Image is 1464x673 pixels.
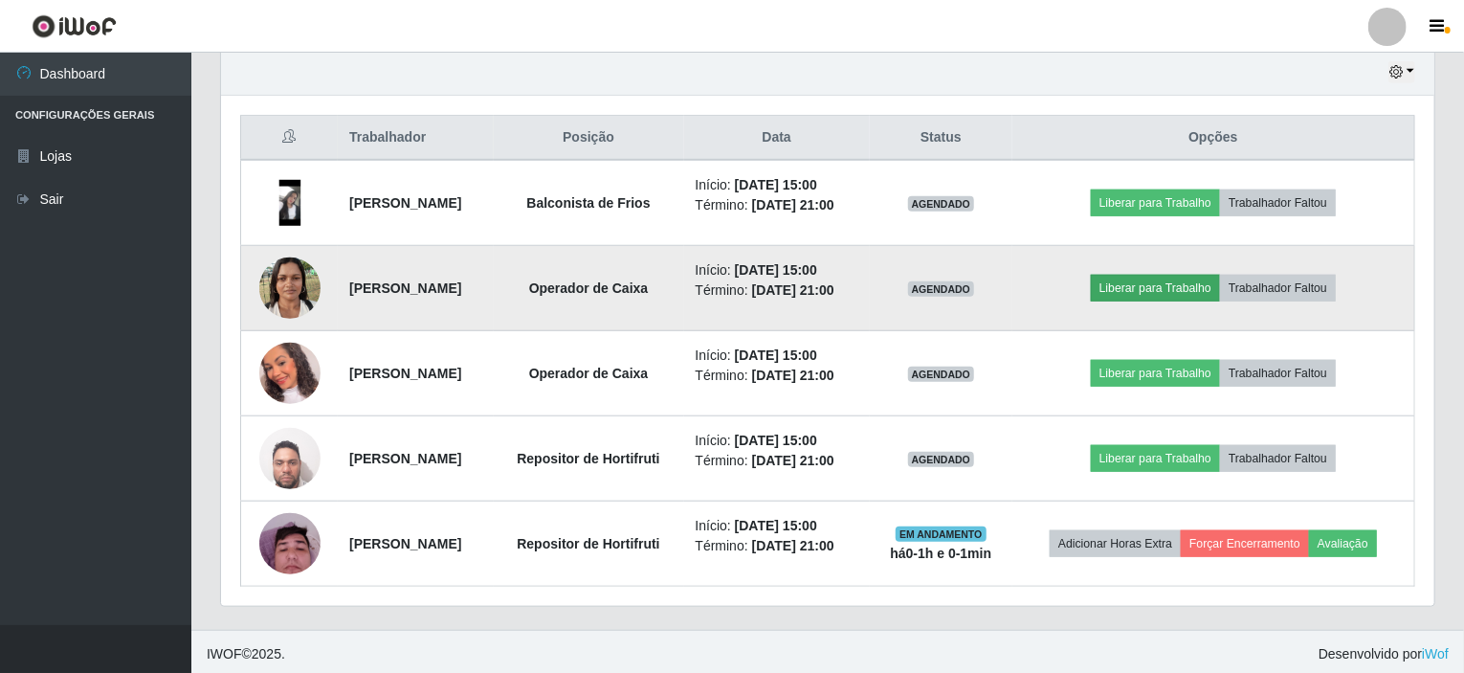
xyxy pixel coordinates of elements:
[696,516,858,536] li: Início:
[1091,190,1220,216] button: Liberar para Trabalho
[696,451,858,471] li: Término:
[735,433,817,448] time: [DATE] 15:00
[908,452,975,467] span: AGENDADO
[349,451,461,466] strong: [PERSON_NAME]
[349,280,461,296] strong: [PERSON_NAME]
[207,646,242,662] span: IWOF
[908,367,975,382] span: AGENDADO
[517,536,659,551] strong: Repositor de Hortifruti
[696,431,858,451] li: Início:
[752,538,834,553] time: [DATE] 21:00
[1220,190,1336,216] button: Trabalhador Faltou
[526,195,650,211] strong: Balconista de Frios
[696,195,858,215] li: Término:
[1422,646,1449,662] a: iWof
[696,175,858,195] li: Início:
[1012,116,1415,161] th: Opções
[752,453,834,468] time: [DATE] 21:00
[259,338,321,409] img: 1753296559045.jpeg
[1309,530,1377,557] button: Avaliação
[338,116,493,161] th: Trabalhador
[696,536,858,556] li: Término:
[1319,644,1449,664] span: Desenvolvido por
[1091,445,1220,472] button: Liberar para Trabalho
[735,177,817,192] time: [DATE] 15:00
[1220,275,1336,302] button: Trabalhador Faltou
[1220,360,1336,387] button: Trabalhador Faltou
[207,644,285,664] span: © 2025 .
[349,536,461,551] strong: [PERSON_NAME]
[696,260,858,280] li: Início:
[735,348,817,363] time: [DATE] 15:00
[517,451,659,466] strong: Repositor de Hortifruti
[752,368,834,383] time: [DATE] 21:00
[908,281,975,297] span: AGENDADO
[752,197,834,213] time: [DATE] 21:00
[259,503,321,584] img: 1748283755662.jpeg
[1091,360,1220,387] button: Liberar para Trabalho
[1181,530,1309,557] button: Forçar Encerramento
[908,196,975,212] span: AGENDADO
[529,366,649,381] strong: Operador de Caixa
[259,180,321,226] img: 1737655206181.jpeg
[259,247,321,328] img: 1720809249319.jpeg
[1220,445,1336,472] button: Trabalhador Faltou
[349,366,461,381] strong: [PERSON_NAME]
[32,14,117,38] img: CoreUI Logo
[1050,530,1181,557] button: Adicionar Horas Extra
[1091,275,1220,302] button: Liberar para Trabalho
[349,195,461,211] strong: [PERSON_NAME]
[735,262,817,278] time: [DATE] 15:00
[494,116,684,161] th: Posição
[870,116,1012,161] th: Status
[752,282,834,298] time: [DATE] 21:00
[696,346,858,366] li: Início:
[684,116,870,161] th: Data
[696,366,858,386] li: Término:
[896,527,987,542] span: EM ANDAMENTO
[890,546,991,561] strong: há 0-1 h e 0-1 min
[696,280,858,301] li: Término:
[529,280,649,296] strong: Operador de Caixa
[735,518,817,533] time: [DATE] 15:00
[259,417,321,499] img: 1729168499099.jpeg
